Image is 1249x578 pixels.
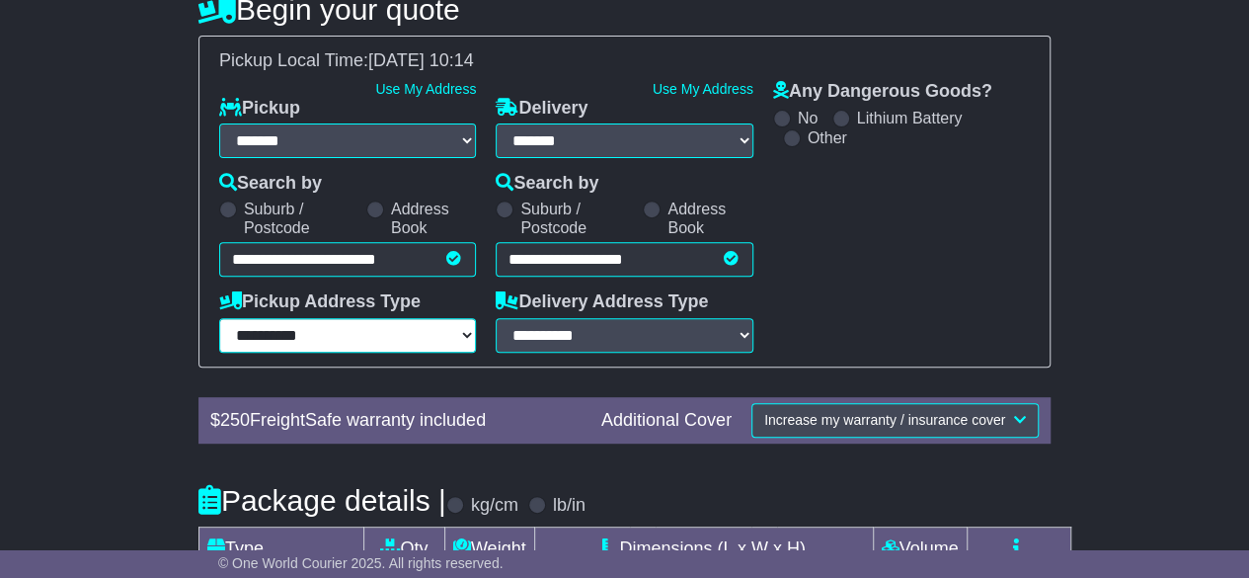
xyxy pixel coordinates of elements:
[667,200,752,237] label: Address Book
[857,109,963,127] label: Lithium Battery
[764,412,1005,428] span: Increase my warranty / insurance cover
[496,291,708,313] label: Delivery Address Type
[198,528,363,571] td: Type
[653,81,753,97] a: Use My Address
[534,528,873,571] td: Dimensions (L x W x H)
[200,410,591,432] div: $ FreightSafe warranty included
[391,200,476,237] label: Address Book
[219,98,300,120] label: Pickup
[496,173,598,195] label: Search by
[553,495,585,517] label: lb/in
[751,403,1039,438] button: Increase my warranty / insurance cover
[873,528,967,571] td: Volume
[375,81,476,97] a: Use My Address
[520,200,633,237] label: Suburb / Postcode
[591,410,742,432] div: Additional Cover
[798,109,818,127] label: No
[244,200,356,237] label: Suburb / Postcode
[198,484,446,517] h4: Package details |
[219,291,421,313] label: Pickup Address Type
[808,128,847,147] label: Other
[363,528,444,571] td: Qty
[444,528,534,571] td: Weight
[220,410,250,430] span: 250
[773,81,992,103] label: Any Dangerous Goods?
[218,555,504,571] span: © One World Courier 2025. All rights reserved.
[368,50,474,70] span: [DATE] 10:14
[471,495,518,517] label: kg/cm
[496,98,587,120] label: Delivery
[209,50,1040,72] div: Pickup Local Time:
[219,173,322,195] label: Search by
